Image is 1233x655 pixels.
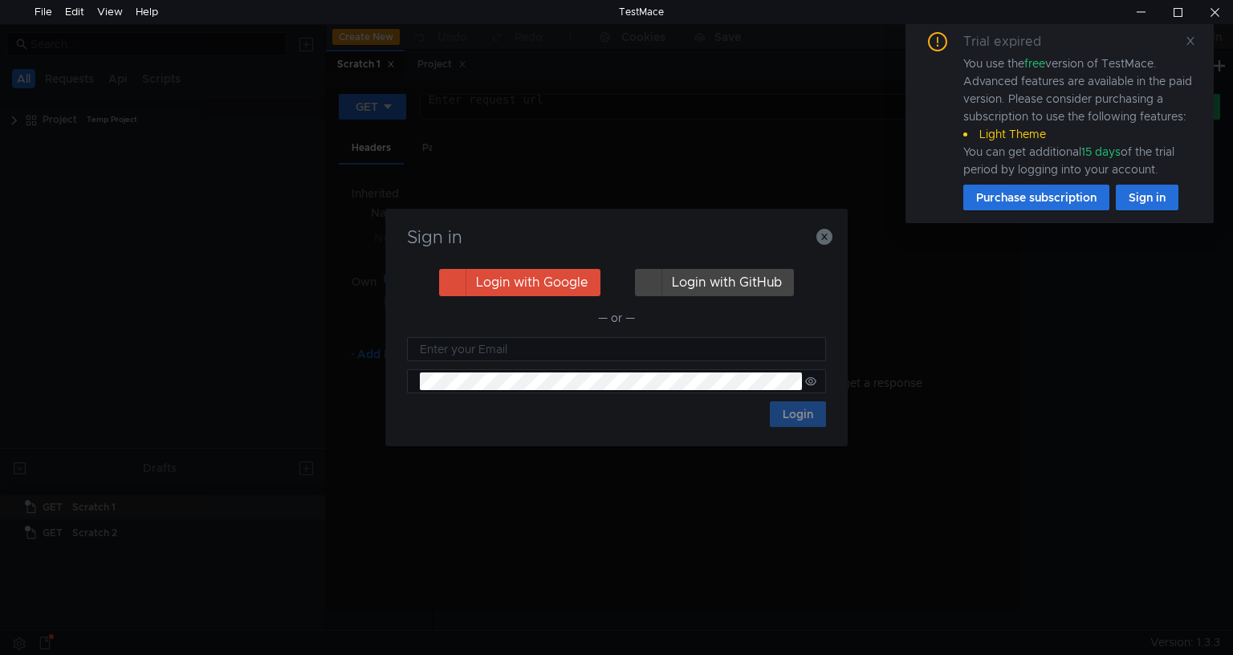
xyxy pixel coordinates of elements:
input: Enter your Email [420,340,816,358]
div: Trial expired [963,32,1060,51]
h3: Sign in [405,228,828,247]
div: You can get additional of the trial period by logging into your account. [963,143,1194,178]
button: Login with Google [439,269,600,296]
button: Login with GitHub [635,269,794,296]
span: 15 days [1081,144,1121,159]
li: Light Theme [963,125,1194,143]
div: You use the version of TestMace. Advanced features are available in the paid version. Please cons... [963,55,1194,178]
button: Sign in [1116,185,1178,210]
button: Purchase subscription [963,185,1109,210]
div: — or — [407,308,826,327]
span: free [1024,56,1045,71]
